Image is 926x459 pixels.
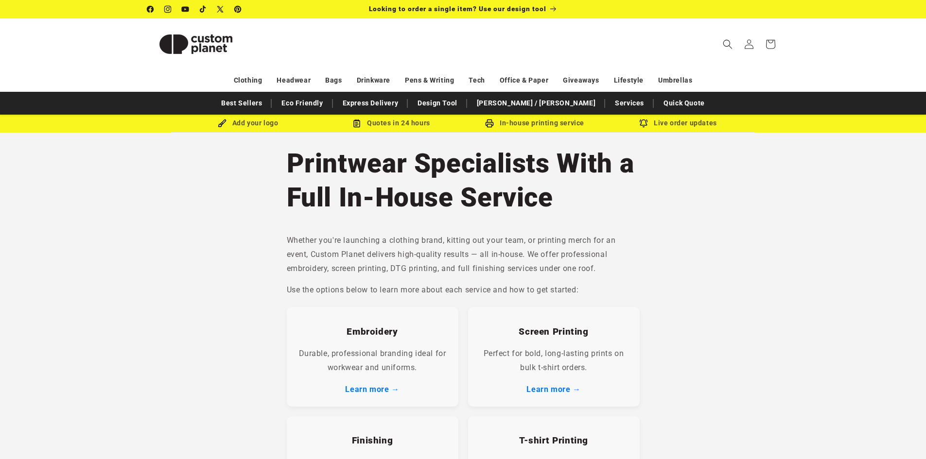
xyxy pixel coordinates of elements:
a: Eco Friendly [277,95,328,112]
a: Best Sellers [216,95,267,112]
a: Tech [469,72,485,89]
div: Add your logo [176,117,320,129]
div: In-house printing service [463,117,607,129]
p: Perfect for bold, long-lasting prints on bulk t-shirt orders. [478,347,630,375]
a: Express Delivery [338,95,403,112]
img: Brush Icon [218,119,227,128]
a: Giveaways [563,72,599,89]
a: Pens & Writing [405,72,454,89]
a: Lifestyle [614,72,644,89]
h1: Printwear Specialists With a Full In-House Service [287,146,640,214]
img: In-house printing [485,119,494,128]
a: Clothing [234,72,262,89]
a: Services [610,95,649,112]
a: Umbrellas [658,72,692,89]
span: Looking to order a single item? Use our design tool [369,5,546,13]
a: Headwear [277,72,311,89]
a: Learn more → [526,385,580,394]
h3: Screen Printing [478,326,630,338]
img: Custom Planet [147,22,245,66]
img: Order Updates Icon [352,119,361,128]
iframe: Chat Widget [877,412,926,459]
a: Bags [325,72,342,89]
a: Office & Paper [500,72,548,89]
p: Whether you're launching a clothing brand, kitting out your team, or printing merch for an event,... [287,234,640,275]
h3: Finishing [297,435,449,446]
p: Use the options below to learn more about each service and how to get started: [287,283,640,297]
a: Learn more → [345,385,399,394]
a: Design Tool [413,95,462,112]
h3: T-shirt Printing [478,435,630,446]
h3: Embroidery [297,326,449,338]
div: Live order updates [607,117,750,129]
a: [PERSON_NAME] / [PERSON_NAME] [472,95,600,112]
img: Order updates [639,119,648,128]
div: Quotes in 24 hours [320,117,463,129]
a: Quick Quote [659,95,710,112]
p: Durable, professional branding ideal for workwear and uniforms. [297,347,449,375]
a: Custom Planet [143,18,248,69]
summary: Search [717,34,738,55]
a: Drinkware [357,72,390,89]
